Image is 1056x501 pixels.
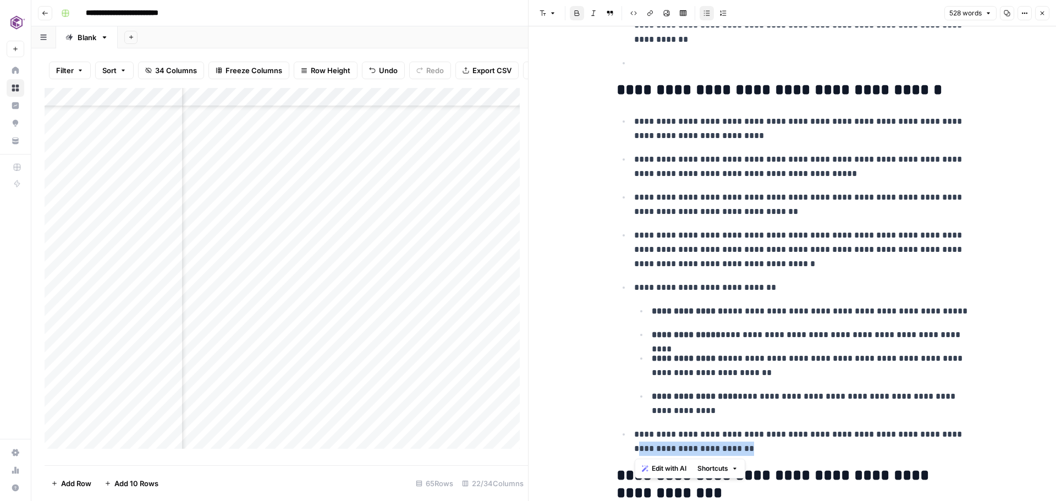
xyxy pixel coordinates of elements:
[362,62,405,79] button: Undo
[379,65,398,76] span: Undo
[98,475,165,492] button: Add 10 Rows
[7,461,24,479] a: Usage
[472,65,512,76] span: Export CSV
[7,132,24,150] a: Your Data
[455,62,519,79] button: Export CSV
[409,62,451,79] button: Redo
[155,65,197,76] span: 34 Columns
[944,6,997,20] button: 528 words
[114,478,158,489] span: Add 10 Rows
[458,475,528,492] div: 22/34 Columns
[652,464,686,474] span: Edit with AI
[56,65,74,76] span: Filter
[311,65,350,76] span: Row Height
[138,62,204,79] button: 34 Columns
[411,475,458,492] div: 65 Rows
[7,444,24,461] a: Settings
[7,97,24,114] a: Insights
[56,26,118,48] a: Blank
[697,464,728,474] span: Shortcuts
[426,65,444,76] span: Redo
[7,62,24,79] a: Home
[95,62,134,79] button: Sort
[7,79,24,97] a: Browse
[693,461,743,476] button: Shortcuts
[7,479,24,497] button: Help + Support
[226,65,282,76] span: Freeze Columns
[208,62,289,79] button: Freeze Columns
[49,62,91,79] button: Filter
[637,461,691,476] button: Edit with AI
[7,114,24,132] a: Opportunities
[61,478,91,489] span: Add Row
[949,8,982,18] span: 528 words
[45,475,98,492] button: Add Row
[7,9,24,36] button: Workspace: Commvault
[7,13,26,32] img: Commvault Logo
[78,32,96,43] div: Blank
[294,62,358,79] button: Row Height
[102,65,117,76] span: Sort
